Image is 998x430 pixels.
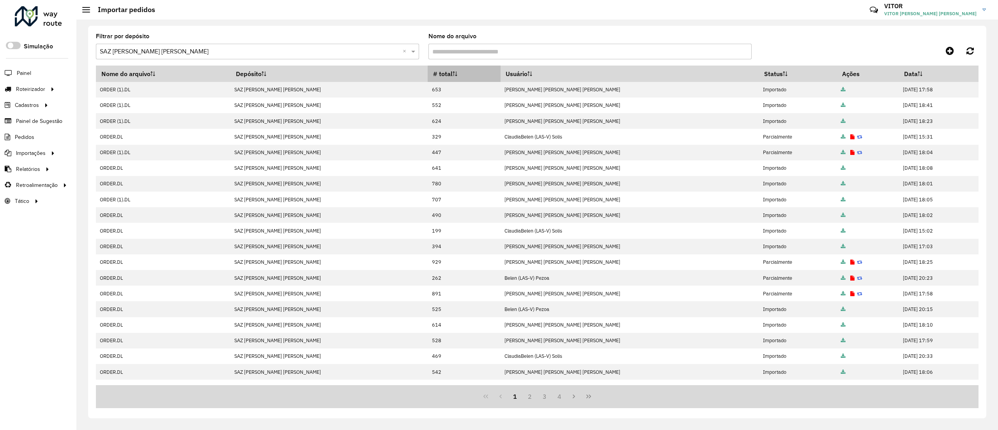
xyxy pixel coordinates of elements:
td: Importado [759,223,837,238]
td: ORDER (1).DL [96,192,230,207]
a: Arquivo completo [841,196,846,203]
td: SAZ [PERSON_NAME] [PERSON_NAME] [230,98,428,113]
a: Arquivo completo [841,243,846,250]
td: ClaudiaBelen (LAS-V) Solis [501,129,759,144]
td: Importado [759,98,837,113]
td: SAZ [PERSON_NAME] [PERSON_NAME] [230,348,428,364]
a: Reimportar [857,275,862,281]
td: ClaudiaBelen (LAS-V) Solis [501,223,759,238]
td: ORDER.DL [96,380,230,395]
td: Parcialmente [759,270,837,286]
td: Importado [759,160,837,176]
span: Relatórios [16,165,40,173]
a: Reimportar [857,290,862,297]
td: [DATE] 17:58 [899,82,978,98]
a: Reimportar [857,259,862,265]
td: 542 [428,364,500,380]
th: # total [428,66,500,82]
button: Next Page [566,389,581,404]
td: [DATE] 18:02 [899,207,978,223]
td: SAZ [PERSON_NAME] [PERSON_NAME] [230,317,428,333]
td: 262 [428,270,500,286]
td: 469 [428,348,500,364]
td: ORDER.DL [96,348,230,364]
td: [DATE] 15:02 [899,223,978,238]
td: 641 [428,160,500,176]
td: [DATE] 16:53 [899,380,978,395]
td: SAZ [PERSON_NAME] [PERSON_NAME] [230,286,428,301]
a: Exibir log de erros [850,133,855,140]
td: 447 [428,145,500,160]
td: Importado [759,301,837,317]
a: Contato Rápido [865,2,882,18]
td: Importado [759,333,837,348]
td: SAZ [PERSON_NAME] [PERSON_NAME] [230,239,428,254]
td: [DATE] 18:06 [899,364,978,380]
td: SAZ [PERSON_NAME] [PERSON_NAME] [230,254,428,270]
td: Belen (LAS-V) Pezoa [501,301,759,317]
td: [PERSON_NAME] [PERSON_NAME] [PERSON_NAME] [501,364,759,380]
td: ORDER (1).DL [96,145,230,160]
td: 528 [428,333,500,348]
a: Exibir log de erros [850,259,855,265]
span: VITOR [PERSON_NAME] [PERSON_NAME] [884,10,977,17]
label: Filtrar por depósito [96,32,149,41]
a: Arquivo completo [841,165,846,171]
span: Cadastros [15,101,39,109]
td: [PERSON_NAME] [PERSON_NAME] [PERSON_NAME] [501,145,759,160]
td: 929 [428,254,500,270]
span: Clear all [403,47,409,56]
td: [PERSON_NAME] [PERSON_NAME] [PERSON_NAME] [501,254,759,270]
td: Importado [759,113,837,129]
a: Reimportar [857,149,862,156]
span: Retroalimentação [16,181,58,189]
td: ORDER.DL [96,270,230,286]
td: Parcialmente [759,145,837,160]
span: Painel [17,69,31,77]
td: [DATE] 20:33 [899,348,978,364]
td: 199 [428,223,500,238]
td: 624 [428,113,500,129]
a: Arquivo completo [841,337,846,344]
td: [PERSON_NAME] [PERSON_NAME] [PERSON_NAME] [501,82,759,98]
td: SAZ [PERSON_NAME] [PERSON_NAME] [230,223,428,238]
a: Arquivo completo [841,86,846,93]
td: SAZ [PERSON_NAME] [PERSON_NAME] [230,82,428,98]
a: Exibir log de erros [850,275,855,281]
span: Tático [15,197,29,205]
button: 2 [522,389,537,404]
td: SAZ [PERSON_NAME] [PERSON_NAME] [230,207,428,223]
td: [PERSON_NAME] [PERSON_NAME] [PERSON_NAME] [501,98,759,113]
td: [PERSON_NAME] [PERSON_NAME] [PERSON_NAME] [501,176,759,192]
td: [PERSON_NAME] [PERSON_NAME] [PERSON_NAME] [501,333,759,348]
td: [PERSON_NAME] [PERSON_NAME] [PERSON_NAME] [501,207,759,223]
td: 614 [428,317,500,333]
td: Parcialmente [759,129,837,144]
td: ORDER.DL [96,207,230,223]
th: Data [899,66,978,82]
td: [DATE] 18:04 [899,145,978,160]
td: [PERSON_NAME] [PERSON_NAME] [PERSON_NAME] [501,239,759,254]
span: Roteirizador [16,85,45,93]
a: Arquivo completo [841,180,846,187]
a: Arquivo completo [841,149,846,156]
td: ORDER.DL [96,364,230,380]
td: 394 [428,239,500,254]
td: SAZ [PERSON_NAME] [PERSON_NAME] [230,333,428,348]
a: Arquivo completo [841,227,846,234]
td: ORDER.DL [96,254,230,270]
label: Nome do arquivo [428,32,476,41]
a: Arquivo completo [841,102,846,108]
td: Parcialmente [759,254,837,270]
button: 4 [552,389,567,404]
button: Last Page [581,389,596,404]
a: Arquivo completo [841,384,846,391]
td: ORDER.DL [96,239,230,254]
td: [PERSON_NAME] [PERSON_NAME] [PERSON_NAME] [501,380,759,395]
span: Importações [16,149,46,157]
td: Importado [759,239,837,254]
button: 1 [508,389,523,404]
td: [PERSON_NAME] [PERSON_NAME] [PERSON_NAME] [501,160,759,176]
a: Reimportar [857,133,862,140]
button: 3 [537,389,552,404]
